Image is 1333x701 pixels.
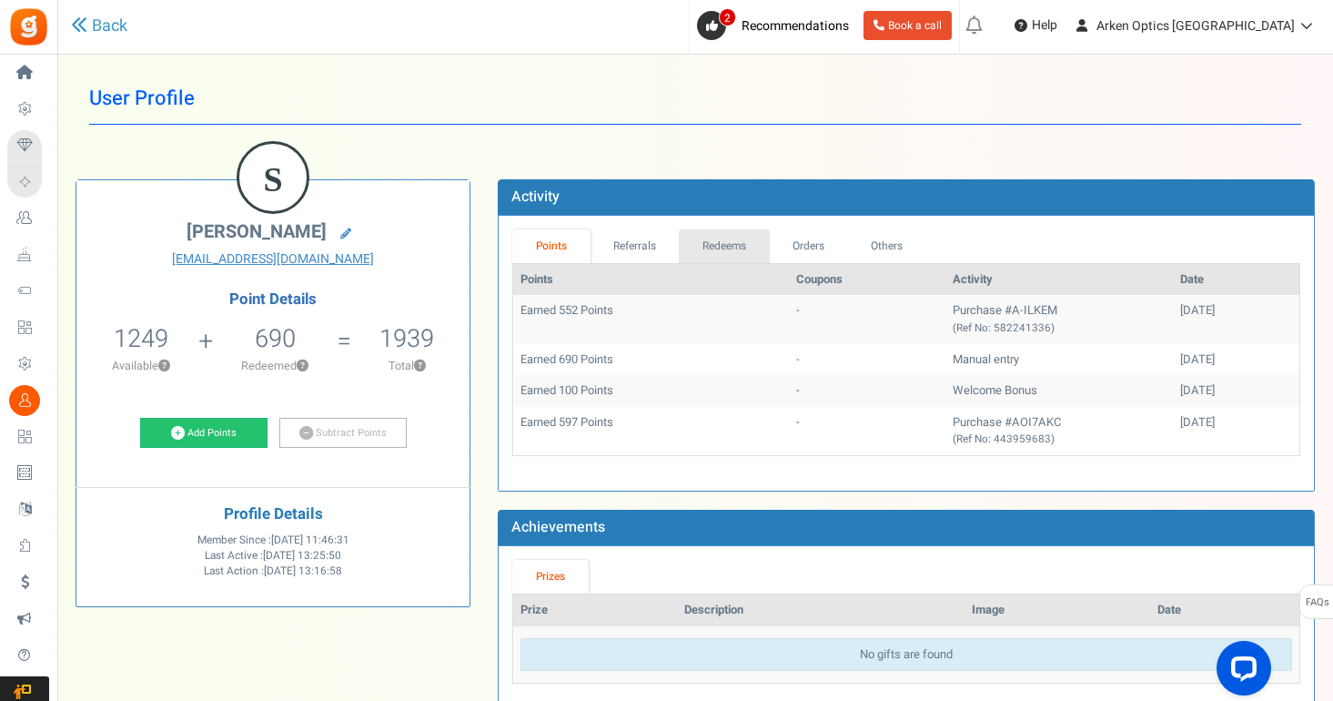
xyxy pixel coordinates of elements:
[263,548,341,564] span: [DATE] 13:25:50
[719,8,736,26] span: 2
[513,295,789,343] td: Earned 552 Points
[742,16,849,36] span: Recommendations
[697,11,856,40] a: 2 Recommendations
[789,375,945,407] td: -
[945,295,1173,343] td: Purchase #A-ILKEM
[945,264,1173,296] th: Activity
[353,358,460,374] p: Total
[513,407,789,455] td: Earned 597 Points
[1180,351,1292,369] div: [DATE]
[379,325,434,352] h5: 1939
[1096,16,1295,36] span: Arken Optics [GEOGRAPHIC_DATA]
[158,361,170,372] button: ?
[512,560,589,594] a: Prizes
[511,186,560,208] b: Activity
[863,11,952,40] a: Book a call
[264,564,342,579] span: [DATE] 13:16:58
[848,229,926,263] a: Others
[1180,302,1292,320] div: [DATE]
[1180,382,1292,400] div: [DATE]
[197,533,349,548] span: Member Since :
[89,73,1301,125] h1: User Profile
[511,516,605,538] b: Achievements
[414,361,426,372] button: ?
[679,229,770,263] a: Redeems
[1180,414,1292,432] div: [DATE]
[953,432,1055,447] small: (Ref No: 443959683)
[953,350,1019,368] span: Manual entry
[677,594,965,626] th: Description
[140,418,268,449] a: Add Points
[789,344,945,376] td: -
[86,358,197,374] p: Available
[789,264,945,296] th: Coupons
[279,418,407,449] a: Subtract Points
[90,506,456,523] h4: Profile Details
[187,218,327,245] span: [PERSON_NAME]
[215,358,335,374] p: Redeemed
[1027,16,1057,35] span: Help
[255,325,296,352] h5: 690
[953,320,1055,336] small: (Ref No: 582241336)
[513,594,677,626] th: Prize
[271,533,349,548] span: [DATE] 11:46:31
[945,407,1173,455] td: Purchase #AOI7AKC
[76,291,470,308] h4: Point Details
[591,229,680,263] a: Referrals
[789,407,945,455] td: -
[204,564,342,579] span: Last Action :
[1173,264,1299,296] th: Date
[770,229,848,263] a: Orders
[297,361,308,372] button: ?
[1305,585,1329,620] span: FAQs
[1007,11,1065,40] a: Help
[964,594,1149,626] th: Image
[1150,594,1299,626] th: Date
[90,250,456,269] a: [EMAIL_ADDRESS][DOMAIN_NAME]
[513,344,789,376] td: Earned 690 Points
[512,229,591,263] a: Points
[205,548,341,564] span: Last Active :
[513,264,789,296] th: Points
[114,320,168,357] span: 1249
[8,6,49,47] img: Gratisfaction
[520,638,1292,672] div: No gifts are found
[513,375,789,407] td: Earned 100 Points
[239,144,307,215] figcaption: S
[789,295,945,343] td: -
[945,375,1173,407] td: Welcome Bonus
